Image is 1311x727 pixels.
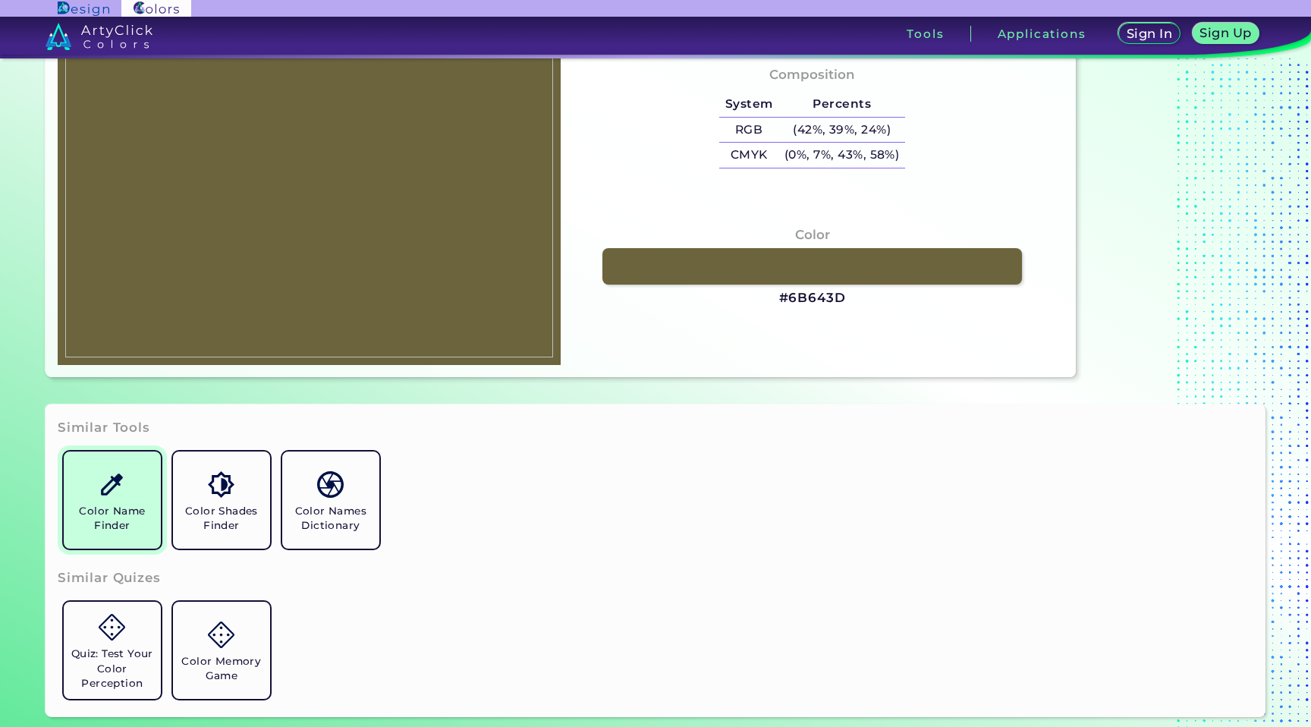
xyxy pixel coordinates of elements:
h5: (42%, 39%, 24%) [778,118,905,143]
h5: Quiz: Test Your Color Perception [70,647,155,690]
h3: Similar Quizes [58,569,161,587]
h5: Percents [778,92,905,117]
h5: Sign Up [1202,27,1250,39]
h4: Composition [769,64,855,86]
h4: Color [795,224,830,246]
img: ArtyClick Design logo [58,2,108,16]
h3: Tools [907,28,944,39]
a: Quiz: Test Your Color Perception [58,596,167,705]
img: icon_game.svg [99,614,125,640]
h3: Applications [998,28,1086,39]
h5: CMYK [719,143,778,168]
h3: Similar Tools [58,419,150,437]
h5: RGB [719,118,778,143]
a: Color Shades Finder [167,445,276,555]
h5: Color Memory Game [179,654,264,683]
a: Color Memory Game [167,596,276,705]
img: icon_color_shades.svg [208,471,234,498]
h5: Color Name Finder [70,504,155,533]
h5: System [719,92,778,117]
img: icon_color_name_finder.svg [99,471,125,498]
a: Sign Up [1195,24,1256,43]
img: icon_game.svg [208,622,234,648]
img: icon_color_names_dictionary.svg [317,471,344,498]
h3: #6B643D [779,289,846,307]
h5: Color Shades Finder [179,504,264,533]
h5: (0%, 7%, 43%, 58%) [778,143,905,168]
a: Color Name Finder [58,445,167,555]
img: logo_artyclick_colors_white.svg [46,23,152,50]
h5: Sign In [1128,28,1171,39]
a: Color Names Dictionary [276,445,385,555]
h5: Color Names Dictionary [288,504,373,533]
a: Sign In [1121,24,1178,43]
